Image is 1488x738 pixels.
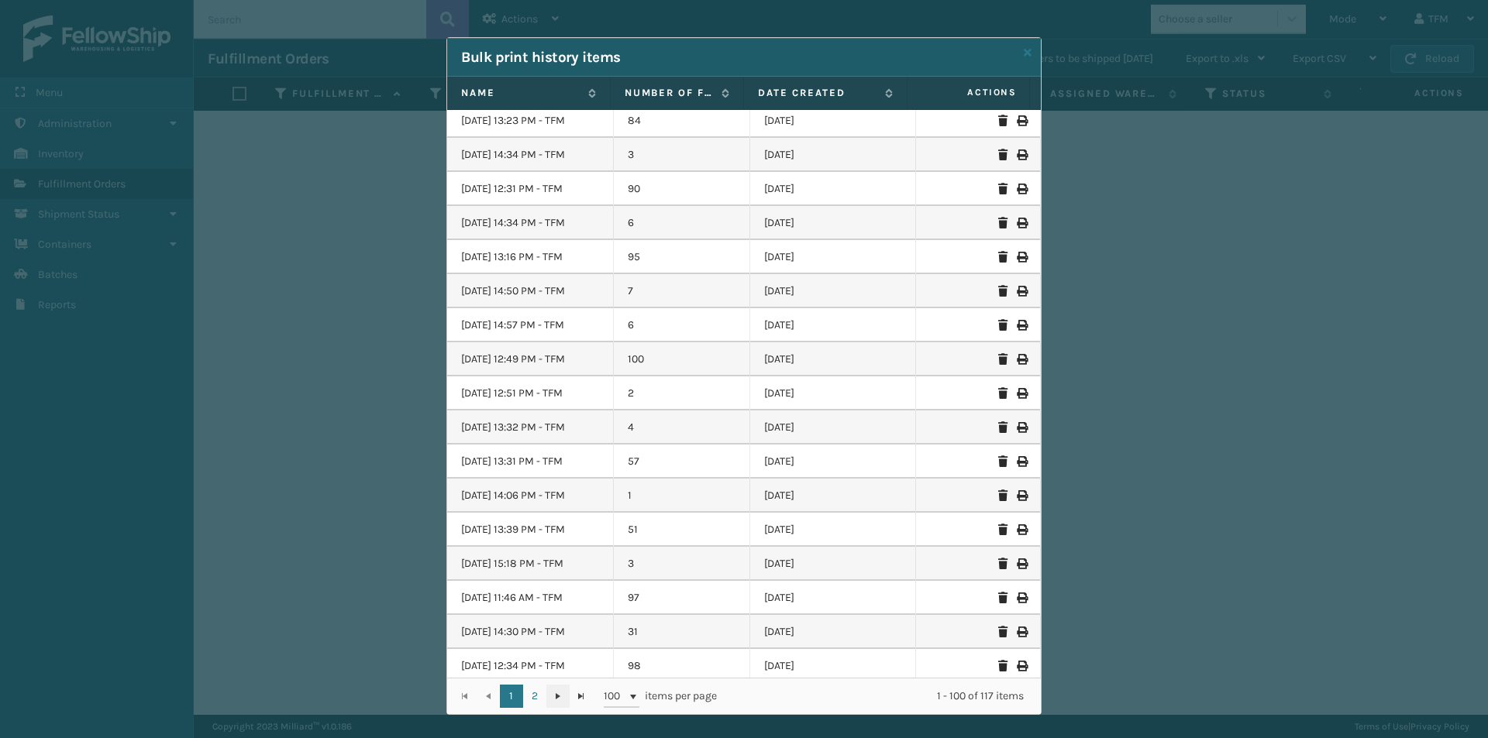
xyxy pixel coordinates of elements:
[998,456,1007,467] i: Delete
[461,658,599,674] p: [DATE] 12:34 PM - TFM
[998,626,1007,637] i: Delete
[552,690,564,702] span: Go to the next page
[1017,354,1026,365] i: Print Bulk History
[614,308,750,342] td: 6
[1017,388,1026,399] i: Print Bulk History
[1017,252,1026,263] i: Print Bulk History
[614,342,750,376] td: 100
[750,138,917,172] td: [DATE]
[614,581,750,615] td: 97
[461,352,599,367] p: [DATE] 12:49 PM - TFM
[750,615,917,649] td: [DATE]
[461,420,599,435] p: [DATE] 13:32 PM - TFM
[614,104,750,138] td: 84
[461,113,599,129] p: [DATE] 13:23 PM - TFM
[614,615,750,649] td: 31
[570,685,593,708] a: Go to the last page
[461,590,599,606] p: [DATE] 11:46 AM - TFM
[1017,558,1026,569] i: Print Bulk History
[750,649,917,683] td: [DATE]
[1017,218,1026,228] i: Print Bulk History
[998,286,1007,297] i: Delete
[750,376,917,410] td: [DATE]
[998,661,1007,671] i: Delete
[461,147,599,163] p: [DATE] 14:34 PM - TFM
[461,556,599,572] p: [DATE] 15:18 PM - TFM
[614,172,750,206] td: 90
[614,479,750,513] td: 1
[500,685,523,708] a: 1
[750,206,917,240] td: [DATE]
[998,320,1007,331] i: Delete
[461,488,599,503] p: [DATE] 14:06 PM - TFM
[614,445,750,479] td: 57
[1017,115,1026,126] i: Print Bulk History
[998,115,1007,126] i: Delete
[523,685,546,708] a: 2
[614,649,750,683] td: 98
[750,547,917,581] td: [DATE]
[1017,661,1026,671] i: Print Bulk History
[750,513,917,547] td: [DATE]
[998,354,1007,365] i: Delete
[998,422,1007,433] i: Delete
[461,181,599,197] p: [DATE] 12:31 PM - TFM
[575,690,587,702] span: Go to the last page
[614,513,750,547] td: 51
[461,86,580,100] label: Name
[998,592,1007,603] i: Delete
[614,138,750,172] td: 3
[998,490,1007,501] i: Delete
[461,48,621,67] h2: Bulk print history items
[750,410,917,445] td: [DATE]
[614,410,750,445] td: 4
[461,454,599,469] p: [DATE] 13:31 PM - TFM
[1017,286,1026,297] i: Print Bulk History
[461,624,599,640] p: [DATE] 14:30 PM - TFM
[1017,149,1026,160] i: Print Bulk History
[998,149,1007,160] i: Delete
[1017,422,1026,433] i: Print Bulk History
[750,308,917,342] td: [DATE]
[604,688,627,704] span: 100
[750,104,917,138] td: [DATE]
[546,685,570,708] a: Go to the next page
[750,479,917,513] td: [DATE]
[750,581,917,615] td: [DATE]
[750,172,917,206] td: [DATE]
[758,86,877,100] label: Date created
[614,206,750,240] td: 6
[1017,184,1026,194] i: Print Bulk History
[461,386,599,401] p: [DATE] 12:51 PM - TFM
[614,547,750,581] td: 3
[998,558,1007,569] i: Delete
[461,318,599,333] p: [DATE] 14:57 PM - TFM
[750,274,917,308] td: [DATE]
[750,240,917,274] td: [DATE]
[614,274,750,308] td: 7
[1017,320,1026,331] i: Print Bulk History
[998,252,1007,263] i: Delete
[1017,524,1026,535] i: Print Bulk History
[1017,456,1026,467] i: Print Bulk History
[461,215,599,231] p: [DATE] 14:34 PM - TFM
[461,249,599,265] p: [DATE] 13:16 PM - TFM
[750,342,917,376] td: [DATE]
[625,86,715,100] label: Number of Fulfillment Orders.
[1017,490,1026,501] i: Print Bulk History
[1017,592,1026,603] i: Print Bulk History
[750,445,917,479] td: [DATE]
[998,218,1007,228] i: Delete
[912,80,1026,105] span: Actions
[614,376,750,410] td: 2
[614,240,750,274] td: 95
[461,283,599,299] p: [DATE] 14:50 PM - TFM
[998,184,1007,194] i: Delete
[461,522,599,537] p: [DATE] 13:39 PM - TFM
[998,524,1007,535] i: Delete
[998,388,1007,399] i: Delete
[739,688,1024,704] div: 1 - 100 of 117 items
[1017,626,1026,637] i: Print Bulk History
[604,685,717,708] span: items per page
